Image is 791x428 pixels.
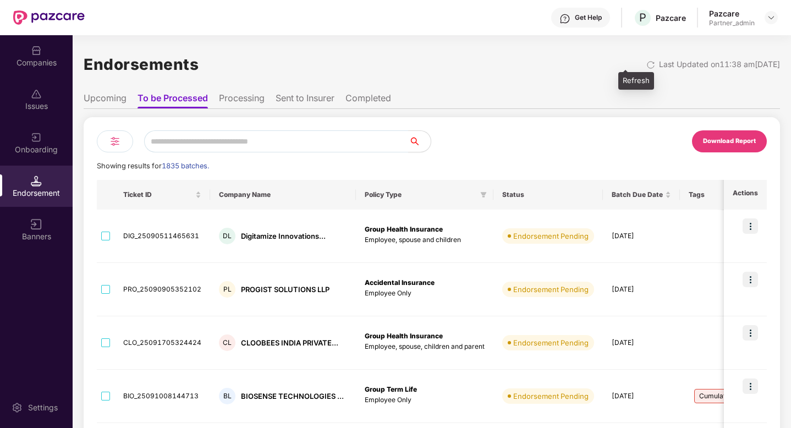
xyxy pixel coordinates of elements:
div: Partner_admin [709,19,755,28]
th: Status [493,180,603,210]
img: icon [743,325,758,341]
b: Group Health Insurance [365,332,443,340]
img: svg+xml;base64,PHN2ZyBpZD0iQ29tcGFuaWVzIiB4bWxucz0iaHR0cDovL3d3dy53My5vcmcvMjAwMC9zdmciIHdpZHRoPS... [31,45,42,56]
span: filter [478,188,489,201]
div: Endorsement Pending [513,231,589,242]
td: CLO_25091705324424 [114,316,210,370]
img: svg+xml;base64,PHN2ZyBpZD0iSGVscC0zMngzMiIgeG1sbnM9Imh0dHA6Ly93d3cudzMub3JnLzIwMDAvc3ZnIiB3aWR0aD... [559,13,570,24]
p: Employee, spouse, children and parent [365,342,485,352]
p: Employee Only [365,395,485,405]
th: Batch Due Date [603,180,680,210]
div: Digitamize Innovations... [241,231,326,242]
span: Ticket ID [123,190,193,199]
h1: Endorsements [84,52,199,76]
b: Group Health Insurance [365,225,443,233]
div: CL [219,334,235,351]
td: [DATE] [603,370,680,423]
div: CLOOBEES INDIA PRIVATE... [241,338,338,348]
img: svg+xml;base64,PHN2ZyBpZD0iUmVsb2FkLTMyeDMyIiB4bWxucz0iaHR0cDovL3d3dy53My5vcmcvMjAwMC9zdmciIHdpZH... [646,61,655,69]
img: svg+xml;base64,PHN2ZyB4bWxucz0iaHR0cDovL3d3dy53My5vcmcvMjAwMC9zdmciIHdpZHRoPSIyNCIgaGVpZ2h0PSIyNC... [108,135,122,148]
img: svg+xml;base64,PHN2ZyBpZD0iSXNzdWVzX2Rpc2FibGVkIiB4bWxucz0iaHR0cDovL3d3dy53My5vcmcvMjAwMC9zdmciIH... [31,89,42,100]
span: 1835 batches. [162,162,209,170]
li: Processing [219,92,265,108]
img: svg+xml;base64,PHN2ZyBpZD0iU2V0dGluZy0yMHgyMCIgeG1sbnM9Imh0dHA6Ly93d3cudzMub3JnLzIwMDAvc3ZnIiB3aW... [12,402,23,413]
span: filter [480,191,487,198]
div: Endorsement Pending [513,337,589,348]
td: [DATE] [603,263,680,316]
div: Pazcare [709,8,755,19]
p: Employee, spouse and children [365,235,485,245]
div: PROGIST SOLUTIONS LLP [241,284,329,295]
div: Download Report [703,136,756,146]
img: icon [743,218,758,234]
img: svg+xml;base64,PHN2ZyB3aWR0aD0iMjAiIGhlaWdodD0iMjAiIHZpZXdCb3g9IjAgMCAyMCAyMCIgZmlsbD0ibm9uZSIgeG... [31,132,42,143]
td: DIG_25090511465631 [114,210,210,263]
img: svg+xml;base64,PHN2ZyB3aWR0aD0iMTQuNSIgaGVpZ2h0PSIxNC41IiB2aWV3Qm94PSIwIDAgMTYgMTYiIGZpbGw9Im5vbm... [31,175,42,186]
td: BIO_25091008144713 [114,370,210,423]
img: svg+xml;base64,PHN2ZyBpZD0iRHJvcGRvd24tMzJ4MzIiIHhtbG5zPSJodHRwOi8vd3d3LnczLm9yZy8yMDAwL3N2ZyIgd2... [767,13,776,22]
div: Pazcare [656,13,686,23]
span: P [639,11,646,24]
b: Accidental Insurance [365,278,435,287]
td: [DATE] [603,316,680,370]
td: PRO_25090905352102 [114,263,210,316]
div: PL [219,281,235,298]
div: BIOSENSE TECHNOLOGIES ... [241,391,344,402]
div: BL [219,388,235,404]
td: [DATE] [603,210,680,263]
div: Settings [25,402,61,413]
th: Ticket ID [114,180,210,210]
img: icon [743,272,758,287]
th: Actions [724,180,767,210]
li: Completed [345,92,391,108]
b: Group Term Life [365,385,417,393]
div: Endorsement Pending [513,284,589,295]
span: Batch Due Date [612,190,663,199]
span: search [408,137,431,146]
div: Refresh [618,72,654,90]
p: Employee Only [365,288,485,299]
span: Cumulative Low CD [694,389,766,403]
div: DL [219,228,235,244]
span: Showing results for [97,162,209,170]
li: Upcoming [84,92,127,108]
button: search [408,130,431,152]
img: icon [743,378,758,394]
th: Company Name [210,180,356,210]
span: Policy Type [365,190,476,199]
li: To be Processed [138,92,208,108]
div: Last Updated on 11:38 am[DATE] [659,58,780,70]
div: Endorsement Pending [513,391,589,402]
img: svg+xml;base64,PHN2ZyB3aWR0aD0iMTYiIGhlaWdodD0iMTYiIHZpZXdCb3g9IjAgMCAxNiAxNiIgZmlsbD0ibm9uZSIgeG... [31,219,42,230]
img: New Pazcare Logo [13,10,85,25]
li: Sent to Insurer [276,92,334,108]
div: Get Help [575,13,602,22]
